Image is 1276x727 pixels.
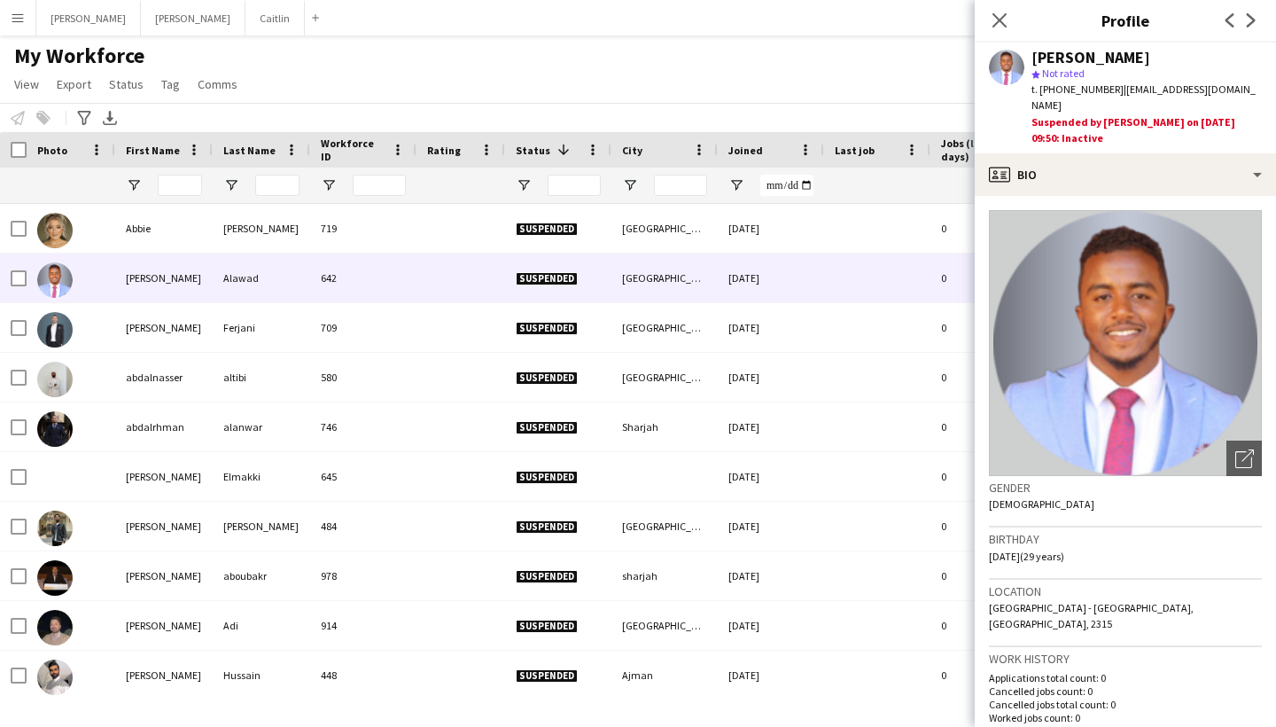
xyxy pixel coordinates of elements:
[989,601,1194,630] span: [GEOGRAPHIC_DATA] - [GEOGRAPHIC_DATA], [GEOGRAPHIC_DATA], 2315
[548,175,601,196] input: Status Filter Input
[1031,82,1256,112] span: | [EMAIL_ADDRESS][DOMAIN_NAME]
[245,1,305,35] button: Caitlin
[310,303,416,352] div: 709
[989,698,1262,711] p: Cancelled jobs total count: 0
[37,560,73,596] img: Abdelrahman aboubakr
[310,254,416,302] div: 642
[57,76,91,92] span: Export
[74,107,95,129] app-action-btn: Advanced filters
[115,353,213,402] div: abdalnasser
[516,322,578,335] span: Suspended
[516,620,578,633] span: Suspended
[718,502,824,551] div: [DATE]
[930,601,1046,650] div: 0
[213,204,310,253] div: [PERSON_NAME]
[7,73,46,96] a: View
[141,1,245,35] button: [PERSON_NAME]
[1042,66,1085,80] span: Not rated
[198,76,237,92] span: Comms
[930,204,1046,253] div: 0
[115,303,213,352] div: [PERSON_NAME]
[99,107,121,129] app-action-btn: Export XLSX
[989,684,1262,698] p: Cancelled jobs count: 0
[930,551,1046,600] div: 0
[109,76,144,92] span: Status
[728,144,763,157] span: Joined
[1031,50,1150,66] div: [PERSON_NAME]
[14,43,144,69] span: My Workforce
[989,651,1262,667] h3: Work history
[989,711,1262,724] p: Worked jobs count: 0
[321,137,385,163] span: Workforce ID
[310,601,416,650] div: 914
[310,204,416,253] div: 719
[213,601,310,650] div: Adi
[37,144,67,157] span: Photo
[718,254,824,302] div: [DATE]
[213,502,310,551] div: [PERSON_NAME]
[310,551,416,600] div: 978
[516,669,578,683] span: Suspended
[213,551,310,600] div: aboubakr
[989,480,1262,496] h3: Gender
[310,502,416,551] div: 484
[37,362,73,397] img: abdalnasser altibi
[310,353,416,402] div: 580
[611,403,718,451] div: Sharjah
[930,303,1046,352] div: 0
[516,272,578,285] span: Suspended
[718,204,824,253] div: [DATE]
[622,144,642,157] span: City
[989,210,1262,476] img: Crew avatar or photo
[115,452,213,501] div: [PERSON_NAME]
[213,651,310,700] div: Hussain
[1226,441,1262,476] div: Open photos pop-in
[213,452,310,501] div: Elmakki
[718,452,824,501] div: [DATE]
[930,403,1046,451] div: 0
[930,651,1046,700] div: 0
[115,403,213,451] div: abdalrhman
[516,371,578,385] span: Suspended
[37,312,73,348] img: Abdallah Ferjani
[718,651,824,700] div: [DATE]
[930,452,1046,501] div: 0
[223,177,239,193] button: Open Filter Menu
[975,9,1276,32] h3: Profile
[718,303,824,352] div: [DATE]
[102,73,151,96] a: Status
[611,303,718,352] div: [GEOGRAPHIC_DATA]
[930,254,1046,302] div: 0
[941,137,1014,163] span: Jobs (last 90 days)
[718,353,824,402] div: [DATE]
[126,144,180,157] span: First Name
[213,303,310,352] div: Ferjani
[516,570,578,583] span: Suspended
[989,583,1262,599] h3: Location
[930,502,1046,551] div: 0
[191,73,245,96] a: Comms
[611,502,718,551] div: [GEOGRAPHIC_DATA]
[760,175,813,196] input: Joined Filter Input
[516,223,578,236] span: Suspended
[255,175,300,196] input: Last Name Filter Input
[321,177,337,193] button: Open Filter Menu
[310,403,416,451] div: 746
[213,403,310,451] div: alanwar
[14,76,39,92] span: View
[427,144,461,157] span: Rating
[516,421,578,434] span: Suspended
[516,471,578,484] span: Suspended
[213,353,310,402] div: altibi
[611,353,718,402] div: [GEOGRAPHIC_DATA]
[115,254,213,302] div: [PERSON_NAME]
[310,452,416,501] div: 645
[718,403,824,451] div: [DATE]
[989,497,1094,511] span: [DEMOGRAPHIC_DATA]
[36,1,141,35] button: [PERSON_NAME]
[989,550,1064,563] span: [DATE] (29 years)
[161,76,180,92] span: Tag
[611,204,718,253] div: [GEOGRAPHIC_DATA]
[728,177,744,193] button: Open Filter Menu
[310,651,416,700] div: 448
